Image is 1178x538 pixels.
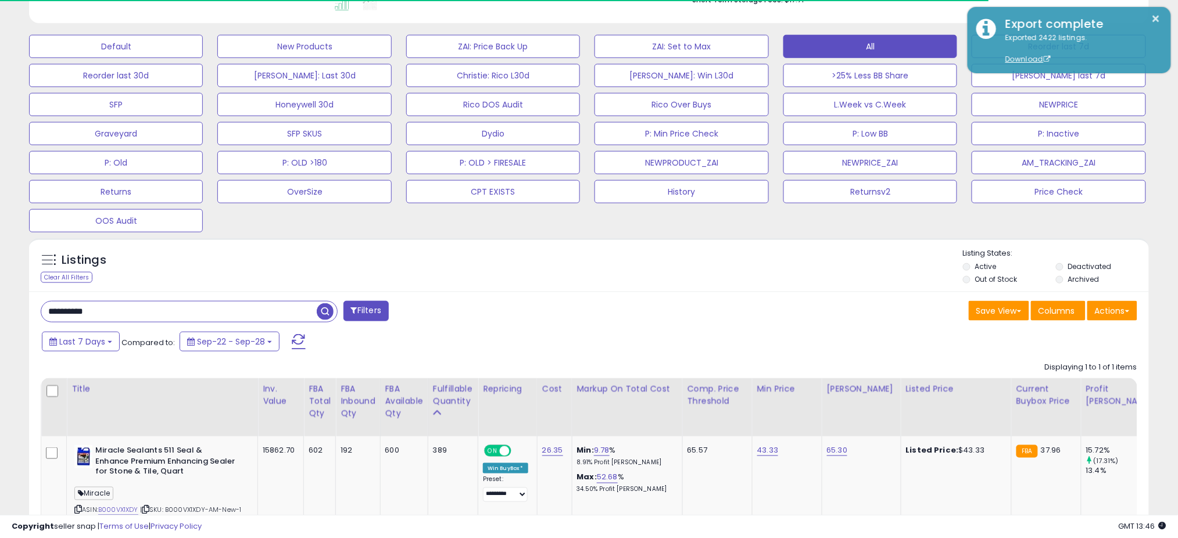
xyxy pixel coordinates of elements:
[969,301,1029,321] button: Save View
[1045,362,1137,373] div: Displaying 1 to 1 of 1 items
[906,444,959,455] b: Listed Price:
[1068,274,1099,284] label: Archived
[217,93,391,116] button: Honeywell 30d
[341,383,375,419] div: FBA inbound Qty
[483,476,528,502] div: Preset:
[483,383,532,395] div: Repricing
[217,122,391,145] button: SFP SKUS
[577,486,674,494] p: 34.50% Profit [PERSON_NAME]
[1039,305,1075,317] span: Columns
[385,383,423,419] div: FBA Available Qty
[385,445,419,455] div: 600
[510,446,528,456] span: OFF
[906,445,1002,455] div: $43.33
[180,332,280,352] button: Sep-22 - Sep-28
[29,151,203,174] button: P: Old
[74,487,113,500] span: Miracle
[577,472,674,494] div: %
[62,252,106,268] h5: Listings
[783,151,957,174] button: NEWPRICE_ZAI
[406,64,580,87] button: Christie: Rico L30d
[341,445,371,455] div: 192
[577,458,674,467] p: 8.91% Profit [PERSON_NAME]
[783,64,957,87] button: >25% Less BB Share
[74,445,92,468] img: 41QX8IjOaWL._SL40_.jpg
[972,151,1145,174] button: AM_TRACKING_ZAI
[151,521,202,532] a: Privacy Policy
[827,444,848,456] a: 65.30
[783,180,957,203] button: Returnsv2
[1087,301,1137,321] button: Actions
[595,122,768,145] button: P: Min Price Check
[1031,301,1086,321] button: Columns
[406,35,580,58] button: ZAI: Price Back Up
[485,446,500,456] span: ON
[1086,445,1160,455] div: 15.72%
[688,383,747,407] div: Comp. Price Threshold
[542,444,563,456] a: 26.35
[1016,445,1038,458] small: FBA
[29,93,203,116] button: SFP
[577,383,678,395] div: Markup on Total Cost
[783,122,957,145] button: P: Low BB
[42,332,120,352] button: Last 7 Days
[595,151,768,174] button: NEWPRODUCT_ZAI
[29,180,203,203] button: Returns
[263,383,299,407] div: Inv. value
[1152,12,1161,26] button: ×
[309,383,331,419] div: FBA Total Qty
[972,93,1145,116] button: NEWPRICE
[577,444,595,455] b: Min:
[343,301,389,321] button: Filters
[217,35,391,58] button: New Products
[595,93,768,116] button: Rico Over Buys
[975,261,997,271] label: Active
[1068,261,1111,271] label: Deactivated
[406,151,580,174] button: P: OLD > FIRESALE
[783,35,957,58] button: All
[542,383,567,395] div: Cost
[406,93,580,116] button: Rico DOS Audit
[594,444,610,456] a: 9.78
[1041,444,1061,455] span: 37.96
[595,180,768,203] button: History
[483,463,528,474] div: Win BuyBox *
[1119,521,1166,532] span: 2025-10-7 13:46 GMT
[263,445,295,455] div: 15862.70
[71,383,253,395] div: Title
[688,445,743,455] div: 65.57
[217,180,391,203] button: OverSize
[98,505,138,515] a: B000VX1XDY
[757,383,817,395] div: Min Price
[59,336,105,347] span: Last 7 Days
[406,122,580,145] button: Dydio
[595,35,768,58] button: ZAI: Set to Max
[217,64,391,87] button: [PERSON_NAME]: Last 30d
[29,122,203,145] button: Graveyard
[121,337,175,348] span: Compared to:
[197,336,265,347] span: Sep-22 - Sep-28
[827,383,896,395] div: [PERSON_NAME]
[406,180,580,203] button: CPT EXISTS
[577,445,674,467] div: %
[963,248,1149,259] p: Listing States:
[997,33,1162,65] div: Exported 2422 listings.
[595,64,768,87] button: [PERSON_NAME]: Win L30d
[95,445,237,480] b: Miracle Sealants 511 Seal & Enhance Premium Enhancing Sealer for Stone & Tile, Quart
[972,122,1145,145] button: P: Inactive
[1094,456,1119,465] small: (17.31%)
[572,378,682,436] th: The percentage added to the cost of goods (COGS) that forms the calculator for Min & Max prices.
[972,64,1145,87] button: [PERSON_NAME] last 7d
[12,521,202,532] div: seller snap | |
[29,35,203,58] button: Default
[906,383,1007,395] div: Listed Price
[1005,54,1051,64] a: Download
[1016,383,1076,407] div: Current Buybox Price
[29,64,203,87] button: Reorder last 30d
[29,209,203,232] button: OOS Audit
[433,445,469,455] div: 389
[140,505,241,515] span: | SKU: B000VX1XDY-AM-New-1
[41,272,92,283] div: Clear All Filters
[783,93,957,116] button: L.Week vs C.Week
[577,472,597,483] b: Max:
